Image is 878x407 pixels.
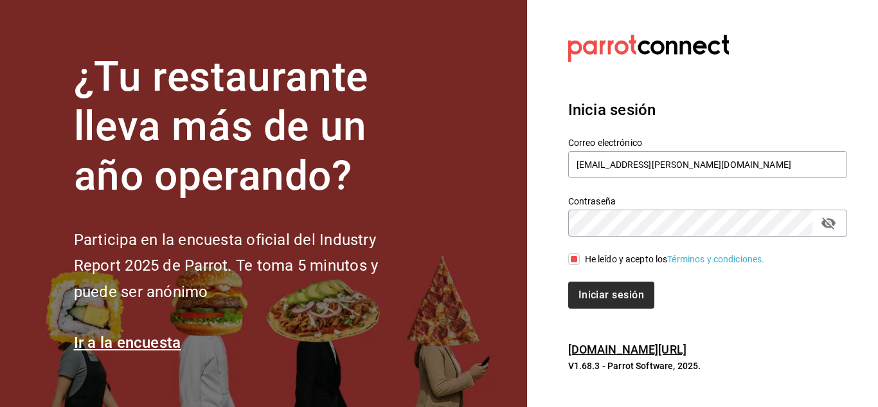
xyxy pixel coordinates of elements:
button: Iniciar sesión [568,282,654,309]
label: Correo electrónico [568,138,847,147]
h3: Inicia sesión [568,98,847,122]
p: V1.68.3 - Parrot Software, 2025. [568,359,847,372]
input: Ingresa tu correo electrónico [568,151,847,178]
h2: Participa en la encuesta oficial del Industry Report 2025 de Parrot. Te toma 5 minutos y puede se... [74,227,421,305]
label: Contraseña [568,197,847,206]
a: Ir a la encuesta [74,334,181,352]
a: [DOMAIN_NAME][URL] [568,343,686,356]
a: Términos y condiciones. [667,254,764,264]
div: He leído y acepto los [585,253,765,266]
button: passwordField [818,212,839,234]
h1: ¿Tu restaurante lleva más de un año operando? [74,53,421,201]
